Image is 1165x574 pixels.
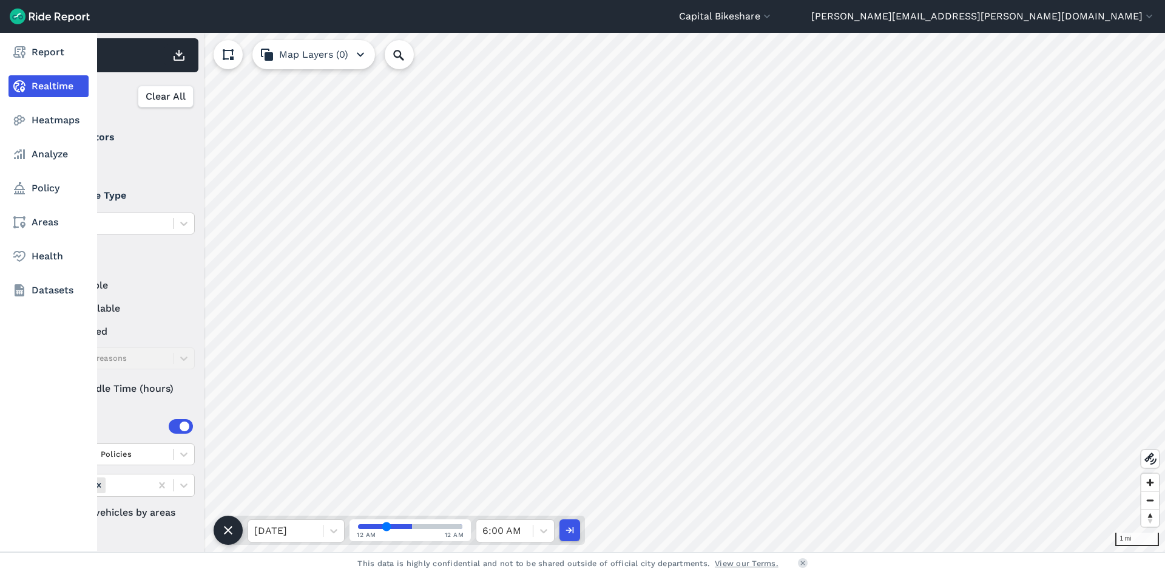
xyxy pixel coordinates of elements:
[8,75,89,97] a: Realtime
[1141,474,1159,491] button: Zoom in
[1115,533,1159,546] div: 1 mi
[8,41,89,63] a: Report
[49,154,195,169] label: Lyft
[1141,509,1159,527] button: Reset bearing to north
[49,378,195,400] div: Idle Time (hours)
[252,40,375,69] button: Map Layers (0)
[10,9,90,24] img: Ride Report
[49,301,195,316] label: unavailable
[445,530,464,539] span: 12 AM
[385,40,433,69] input: Search Location or Vehicles
[715,558,778,569] a: View our Terms.
[66,419,193,434] div: Areas
[8,177,89,199] a: Policy
[8,245,89,267] a: Health
[1141,491,1159,509] button: Zoom out
[811,9,1155,24] button: [PERSON_NAME][EMAIL_ADDRESS][PERSON_NAME][DOMAIN_NAME]
[49,179,193,213] summary: Vehicle Type
[146,89,186,104] span: Clear All
[92,477,106,493] div: Remove Areas (0)
[49,505,195,520] label: Filter vehicles by areas
[679,9,773,24] button: Capital Bikeshare
[8,279,89,301] a: Datasets
[49,278,195,293] label: available
[39,33,1165,552] canvas: Map
[8,211,89,233] a: Areas
[138,86,194,108] button: Clear All
[49,409,193,443] summary: Areas
[44,78,198,115] div: Filter
[8,143,89,165] a: Analyze
[49,120,193,154] summary: Operators
[357,530,376,539] span: 12 AM
[49,324,195,339] label: reserved
[49,244,193,278] summary: Status
[8,109,89,131] a: Heatmaps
